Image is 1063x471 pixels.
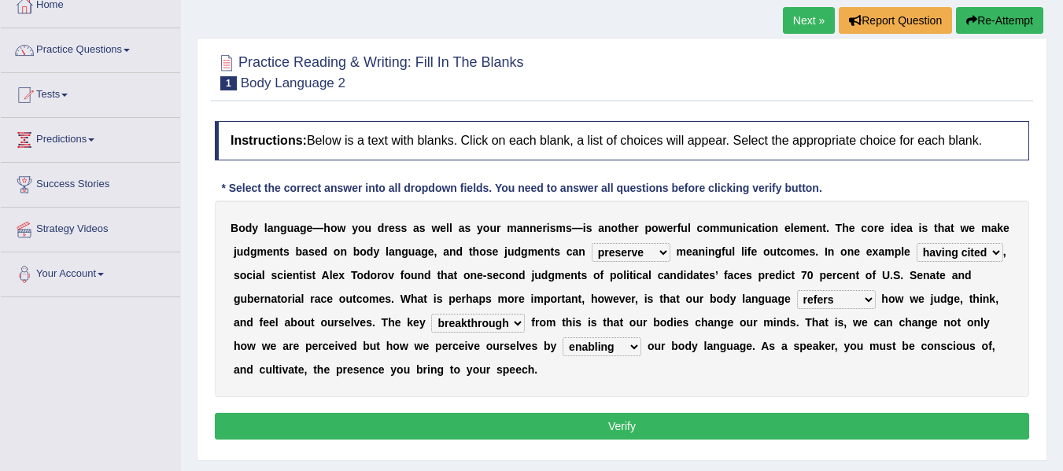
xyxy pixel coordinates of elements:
div: * Select the correct answer into all dropdown fields. You need to answer all questions before cli... [215,180,829,197]
b: n [530,222,537,234]
b: r [496,222,500,234]
b: l [386,245,389,258]
b: a [448,269,454,281]
a: Strategy Videos [1,208,180,247]
b: 7 [801,269,807,281]
b: ’ [715,269,718,281]
b: e [703,269,709,281]
b: w [659,222,667,234]
h2: Practice Reading & Writing: Fill In The Blanks [215,51,524,90]
b: i [705,245,708,258]
b: f [400,269,404,281]
b: o [763,245,770,258]
b: n [816,222,823,234]
b: e [969,222,975,234]
b: i [253,269,256,281]
b: s [400,222,407,234]
b: e [666,222,673,234]
b: s [554,245,560,258]
b: g [421,245,428,258]
b: a [389,245,395,258]
b: s [464,222,471,234]
b: d [320,245,327,258]
b: s [550,222,556,234]
b: c [277,269,283,281]
b: g [715,245,722,258]
b: f [722,245,725,258]
b: s [921,222,928,234]
b: a [517,222,523,234]
b: a [991,222,997,234]
b: c [499,269,505,281]
b: u [770,245,777,258]
b: t [934,222,938,234]
b: A [322,269,330,281]
b: t [699,269,703,281]
b: o [334,245,341,258]
b: x [338,269,345,281]
b: b [296,245,303,258]
b: t [279,245,283,258]
b: e [784,222,791,234]
b: n [470,269,477,281]
b: i [683,269,686,281]
b: d [243,245,250,258]
b: g [280,222,287,234]
b: l [446,222,449,234]
b: e [315,245,321,258]
b: y [373,245,379,258]
b: j [531,269,534,281]
b: h [842,222,849,234]
b: n [708,245,715,258]
b: t [792,269,795,281]
b: o [479,245,486,258]
b: i [583,222,586,234]
h4: Below is a text with blanks. Click on each blank, a list of choices will appear. Select the appro... [215,121,1029,160]
b: c [746,222,752,234]
b: i [283,269,286,281]
b: . [826,222,829,234]
b: i [744,245,747,258]
b: e [740,269,746,281]
b: s [586,222,592,234]
b: t [822,222,826,234]
b: o [330,222,338,234]
b: r [874,222,878,234]
b: a [268,222,274,234]
b: t [618,222,622,234]
b: u [489,222,496,234]
b: w [337,222,345,234]
button: Verify [215,413,1029,440]
b: e [537,222,543,234]
b: o [240,269,247,281]
b: u [681,222,688,234]
b: r [384,222,388,234]
b: e [878,222,884,234]
b: — [312,222,323,234]
b: n [570,269,578,281]
b: g [401,245,408,258]
b: o [593,269,600,281]
b: o [505,269,512,281]
b: m [710,222,719,234]
b: a [944,222,950,234]
b: a [293,222,300,234]
b: y [252,222,258,234]
b: u [508,245,515,258]
b: e [286,269,293,281]
a: Practice Questions [1,28,180,68]
b: r [542,222,546,234]
b: o [867,222,874,234]
b: e [307,222,313,234]
b: p [610,269,617,281]
b: u [729,222,736,234]
b: Instructions: [231,134,307,147]
b: i [743,222,746,234]
b: o [611,222,618,234]
b: s [271,269,277,281]
b: f [600,269,604,281]
b: j [504,245,508,258]
span: 1 [220,76,237,90]
b: m [719,222,729,234]
b: e [686,245,692,258]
